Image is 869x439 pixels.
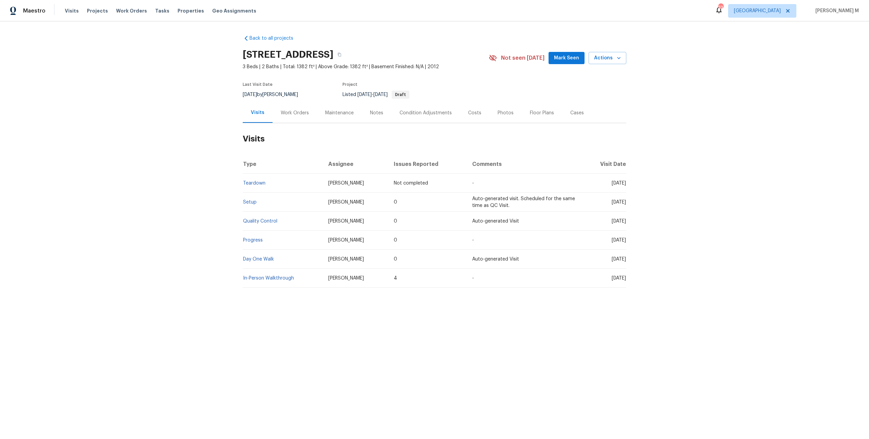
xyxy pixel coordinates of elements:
[570,110,584,116] div: Cases
[612,181,626,186] span: [DATE]
[65,7,79,14] span: Visits
[243,276,294,281] a: In-Person Walkthrough
[23,7,45,14] span: Maestro
[343,92,409,97] span: Listed
[243,200,257,205] a: Setup
[612,276,626,281] span: [DATE]
[498,110,514,116] div: Photos
[212,7,256,14] span: Geo Assignments
[243,63,489,70] span: 3 Beds | 2 Baths | Total: 1382 ft² | Above Grade: 1382 ft² | Basement Finished: N/A | 2012
[243,92,257,97] span: [DATE]
[468,110,481,116] div: Costs
[251,109,264,116] div: Visits
[243,35,308,42] a: Back to all projects
[323,155,389,174] th: Assignee
[472,257,519,262] span: Auto-generated Visit
[281,110,309,116] div: Work Orders
[467,155,582,174] th: Comments
[394,276,397,281] span: 4
[328,238,364,243] span: [PERSON_NAME]
[328,276,364,281] span: [PERSON_NAME]
[243,238,263,243] a: Progress
[394,219,397,224] span: 0
[328,257,364,262] span: [PERSON_NAME]
[554,54,579,62] span: Mark Seen
[178,7,204,14] span: Properties
[472,238,474,243] span: -
[325,110,354,116] div: Maintenance
[243,181,265,186] a: Teardown
[472,219,519,224] span: Auto-generated Visit
[392,93,409,97] span: Draft
[594,54,621,62] span: Actions
[155,8,169,13] span: Tasks
[501,55,544,61] span: Not seen [DATE]
[530,110,554,116] div: Floor Plans
[734,7,781,14] span: [GEOGRAPHIC_DATA]
[472,181,474,186] span: -
[612,219,626,224] span: [DATE]
[243,51,333,58] h2: [STREET_ADDRESS]
[400,110,452,116] div: Condition Adjustments
[472,276,474,281] span: -
[394,257,397,262] span: 0
[328,181,364,186] span: [PERSON_NAME]
[612,200,626,205] span: [DATE]
[718,4,723,11] div: 33
[243,82,273,87] span: Last Visit Date
[243,91,306,99] div: by [PERSON_NAME]
[394,181,428,186] span: Not completed
[373,92,388,97] span: [DATE]
[357,92,388,97] span: -
[328,200,364,205] span: [PERSON_NAME]
[243,257,274,262] a: Day One Walk
[357,92,372,97] span: [DATE]
[612,238,626,243] span: [DATE]
[582,155,626,174] th: Visit Date
[243,123,626,155] h2: Visits
[243,155,323,174] th: Type
[394,238,397,243] span: 0
[328,219,364,224] span: [PERSON_NAME]
[116,7,147,14] span: Work Orders
[549,52,585,64] button: Mark Seen
[343,82,357,87] span: Project
[612,257,626,262] span: [DATE]
[472,196,575,208] span: Auto-generated visit. Scheduled for the same time as QC Visit.
[589,52,626,64] button: Actions
[388,155,466,174] th: Issues Reported
[813,7,859,14] span: [PERSON_NAME] M
[87,7,108,14] span: Projects
[333,49,346,61] button: Copy Address
[243,219,277,224] a: Quality Control
[394,200,397,205] span: 0
[370,110,383,116] div: Notes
